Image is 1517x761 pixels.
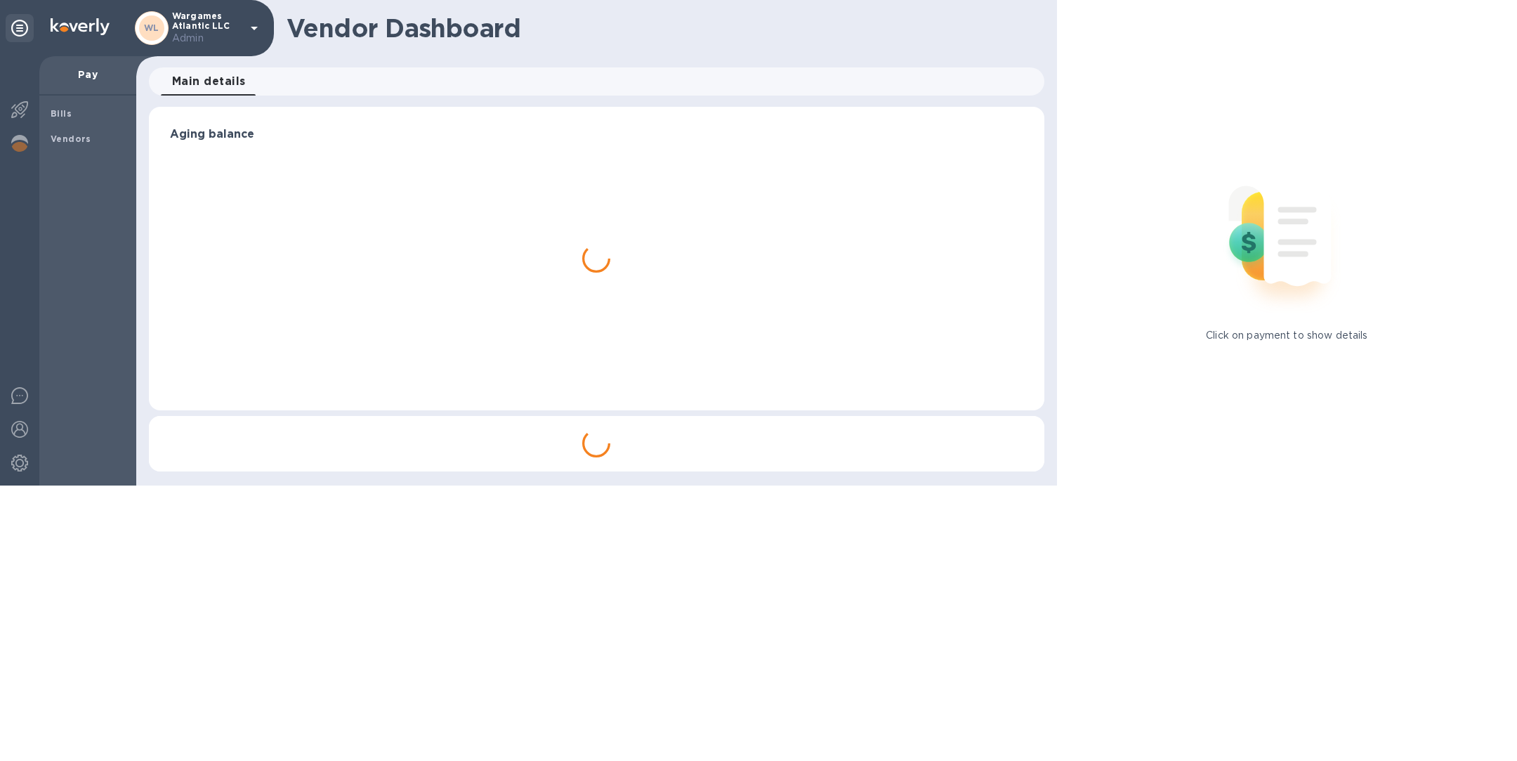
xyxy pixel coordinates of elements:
[51,134,91,144] b: Vendors
[172,72,246,91] span: Main details
[51,18,110,35] img: Logo
[172,11,242,46] p: Wargames Atlantic LLC
[170,128,1023,141] h3: Aging balance
[6,14,34,42] div: Unpin categories
[51,67,125,82] p: Pay
[172,31,242,46] p: Admin
[287,13,1035,43] h1: Vendor Dashboard
[144,22,159,33] b: WL
[51,108,72,119] b: Bills
[1206,328,1367,343] p: Click on payment to show details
